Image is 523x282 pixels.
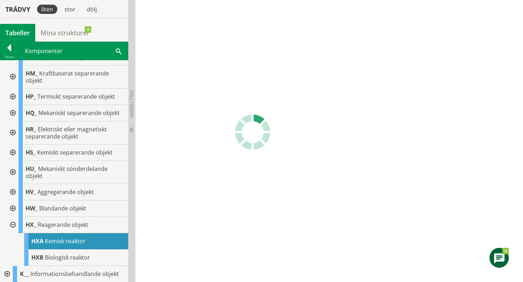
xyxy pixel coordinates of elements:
div: Gå till informationssidan för CoClass Studio [6,145,128,161]
span: HU_ [26,165,37,173]
span: HM_ [26,69,38,77]
div: dölj [83,5,101,14]
span: HXB [31,254,43,261]
div: Gå till informationssidan för CoClass Studio [6,217,128,266]
span: HV_ [26,188,36,196]
span: Informationsbehandlande objekt [30,270,119,278]
span: HS_ [26,148,36,156]
span: Reagerande objekt [38,221,88,229]
div: Trädvy [1,5,34,13]
div: Tillbaka [0,54,18,60]
span: Elektriskt eller magnetiskt separerande objekt [26,125,107,140]
span: HX_ [26,221,36,229]
span: Termiskt separerande objekt [37,93,115,100]
span: Mekaniskt separerande objekt [38,109,120,117]
div: Gå till informationssidan för CoClass Studio [6,66,128,89]
div: Gå till informationssidan för CoClass Studio [6,161,128,184]
span: Biologisk reaktor [45,254,90,261]
span: Mekaniskt sönderdelande objekt [26,165,108,180]
span: Kemiskt separerande objekt [37,148,113,156]
div: Gå till informationssidan för CoClass Studio [11,250,128,266]
span: HW_ [26,204,38,212]
div: Gå till informationssidan för CoClass Studio [6,89,128,105]
span: Blandande objekt [39,204,86,212]
div: Gå till informationssidan för CoClass Studio [6,121,128,145]
div: Gå till informationssidan för CoClass Studio [6,200,128,217]
span: HQ_ [26,109,37,117]
span: HXA [31,237,43,245]
span: Aggregerande objekt [37,188,94,196]
div: stor [60,5,80,14]
div: Gå till informationssidan för CoClass Studio [11,233,128,250]
span: K__ [20,270,29,278]
div: Gå till informationssidan för CoClass Studio [6,105,128,121]
span: Kraftbaserat separerande objekt [26,69,109,84]
span: Kemisk reaktor [45,237,86,245]
span: HP_ [26,93,36,100]
div: liten [37,5,57,14]
img: Laddar [235,114,270,150]
span: Dölj trädvy [129,90,135,118]
a: Mina strukturer [35,24,95,42]
span: HR_ [26,125,36,133]
div: Komponenter [19,42,128,60]
span: Sök i tabellen [116,47,121,54]
div: Gå till informationssidan för CoClass Studio [6,184,128,200]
